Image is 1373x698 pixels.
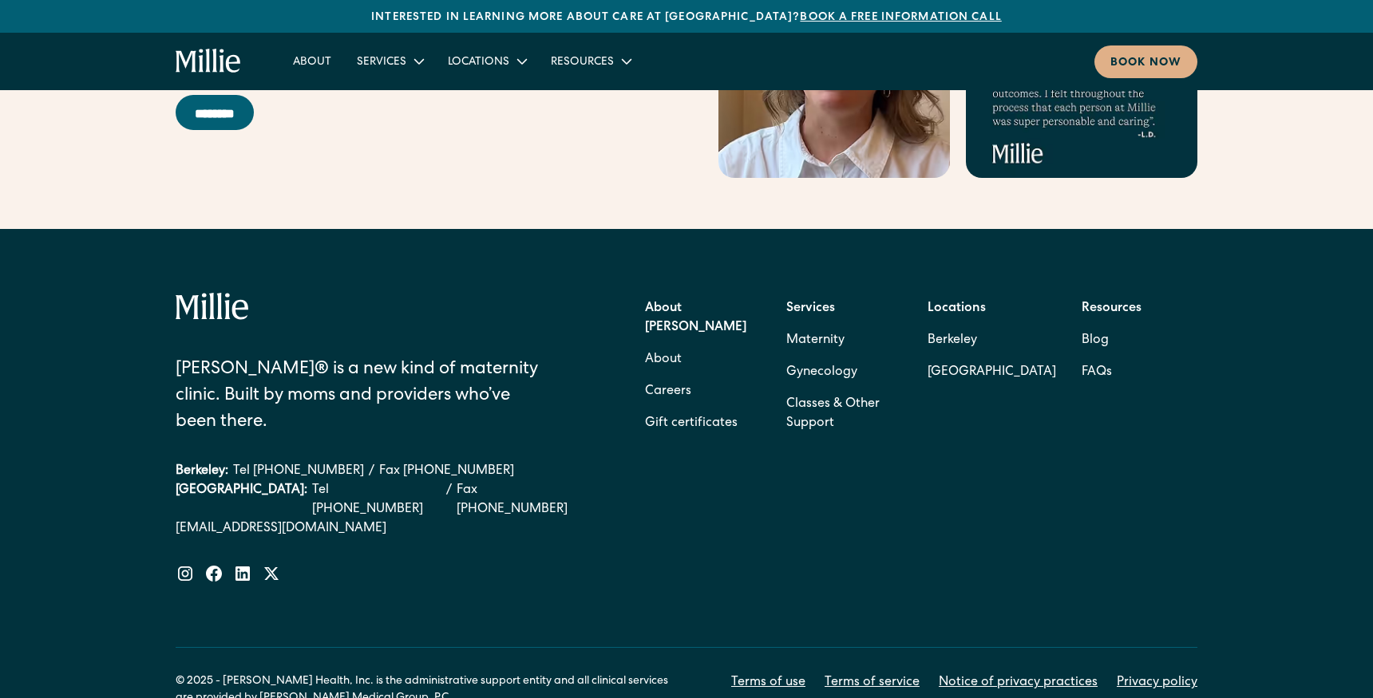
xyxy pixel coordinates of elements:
[551,54,614,71] div: Resources
[928,302,986,315] strong: Locations
[1110,55,1181,72] div: Book now
[176,481,307,519] div: [GEOGRAPHIC_DATA]:
[939,673,1098,692] a: Notice of privacy practices
[312,481,441,519] a: Tel [PHONE_NUMBER]
[1082,302,1142,315] strong: Resources
[446,481,452,519] div: /
[645,344,682,376] a: About
[448,54,509,71] div: Locations
[233,462,364,481] a: Tel [PHONE_NUMBER]
[825,673,920,692] a: Terms of service
[786,302,835,315] strong: Services
[1117,673,1197,692] a: Privacy policy
[1094,45,1197,78] a: Book now
[800,12,1001,23] a: Book a free information call
[928,325,1056,357] a: Berkeley
[645,408,738,440] a: Gift certificates
[379,462,514,481] a: Fax [PHONE_NUMBER]
[928,357,1056,388] a: [GEOGRAPHIC_DATA]
[176,462,228,481] div: Berkeley:
[280,48,344,74] a: About
[645,376,691,408] a: Careers
[176,357,552,436] div: [PERSON_NAME]® is a new kind of maternity clinic. Built by moms and providers who’ve been there.
[344,48,435,74] div: Services
[1082,357,1112,388] a: FAQs
[731,673,805,692] a: Terms of use
[457,481,590,519] a: Fax [PHONE_NUMBER]
[645,302,746,334] strong: About [PERSON_NAME]
[176,519,590,538] a: [EMAIL_ADDRESS][DOMAIN_NAME]
[786,325,845,357] a: Maternity
[435,48,538,74] div: Locations
[786,357,857,388] a: Gynecology
[357,54,406,71] div: Services
[538,48,643,74] div: Resources
[369,462,374,481] div: /
[176,49,242,74] a: home
[786,388,902,440] a: Classes & Other Support
[1082,325,1109,357] a: Blog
